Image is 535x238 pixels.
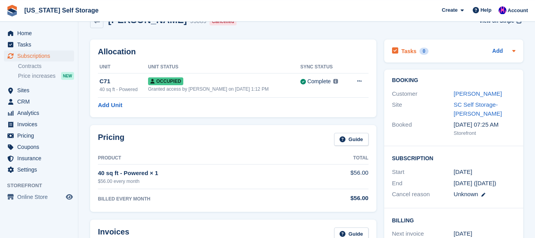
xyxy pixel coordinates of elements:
td: $56.00 [306,164,369,189]
div: Complete [307,77,331,86]
th: Sync Status [300,61,348,73]
span: Subscriptions [17,50,64,61]
div: Granted access by [PERSON_NAME] on [DATE] 1:12 PM [148,86,300,93]
a: menu [4,85,74,96]
span: Insurance [17,153,64,164]
h2: Allocation [98,47,369,56]
div: Cancel reason [392,190,454,199]
a: menu [4,191,74,202]
a: menu [4,28,74,39]
th: Unit [98,61,148,73]
div: 0 [419,48,428,55]
span: Tasks [17,39,64,50]
span: Storefront [7,182,78,190]
span: Pricing [17,130,64,141]
div: Storefront [454,129,515,137]
div: $56.00 every month [98,178,306,185]
span: Online Store [17,191,64,202]
span: Coupons [17,141,64,152]
img: Christopher Ganser [499,6,506,14]
div: BILLED EVERY MONTH [98,195,306,202]
span: Home [17,28,64,39]
div: 95089 [190,17,206,26]
div: Booked [392,120,454,137]
a: menu [4,107,74,118]
span: Account [508,7,528,14]
h2: Tasks [401,48,417,55]
span: Unknown [454,191,478,197]
time: 2025-07-12 04:00:00 UTC [454,168,472,177]
div: Start [392,168,454,177]
span: [DATE] ([DATE]) [454,180,496,186]
a: menu [4,130,74,141]
span: Create [442,6,457,14]
span: Help [481,6,492,14]
span: Occupied [148,77,183,85]
a: menu [4,50,74,61]
a: menu [4,153,74,164]
div: [DATE] 07:25 AM [454,120,515,129]
a: Guide [334,133,369,146]
div: 40 sq ft - Powered × 1 [98,169,306,178]
a: Contracts [18,63,74,70]
a: Add Unit [98,101,122,110]
a: [PERSON_NAME] [454,90,502,97]
a: menu [4,141,74,152]
div: $56.00 [306,194,369,203]
h2: Subscription [392,154,515,162]
span: Settings [17,164,64,175]
a: menu [4,119,74,130]
a: SC Self Storage- [PERSON_NAME] [454,101,502,117]
a: menu [4,39,74,50]
div: 40 sq ft - Powered [99,86,148,93]
h2: Billing [392,216,515,224]
th: Total [306,152,369,165]
h2: Booking [392,77,515,84]
div: End [392,179,454,188]
th: Unit Status [148,61,300,73]
span: Analytics [17,107,64,118]
th: Product [98,152,306,165]
span: CRM [17,96,64,107]
h2: Pricing [98,133,125,146]
div: Customer [392,89,454,98]
a: [US_STATE] Self Storage [21,4,102,17]
a: menu [4,164,74,175]
div: Site [392,100,454,118]
div: C71 [99,77,148,86]
a: menu [4,96,74,107]
div: NEW [61,72,74,80]
span: Sites [17,85,64,96]
img: icon-info-grey-7440780725fd019a000dd9b08b2336e03edf1995a4989e88bcd33f0948082b44.svg [333,79,338,84]
span: Invoices [17,119,64,130]
a: Preview store [65,192,74,202]
a: Price increases NEW [18,72,74,80]
img: stora-icon-8386f47178a22dfd0bd8f6a31ec36ba5ce8667c1dd55bd0f319d3a0aa187defe.svg [6,5,18,16]
span: Price increases [18,72,56,80]
div: Cancelled [210,18,237,25]
a: Add [492,47,503,56]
